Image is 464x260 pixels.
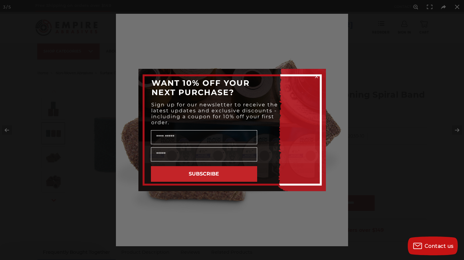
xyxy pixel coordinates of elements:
[152,78,250,97] span: WANT 10% OFF YOUR NEXT PURCHASE?
[425,243,454,249] span: Contact us
[151,166,257,182] button: SUBSCRIBE
[313,74,320,80] button: Close dialog
[151,102,278,125] span: Sign up for our newsletter to receive the latest updates and exclusive discounts - including a co...
[408,237,458,255] button: Contact us
[151,147,257,161] input: Email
